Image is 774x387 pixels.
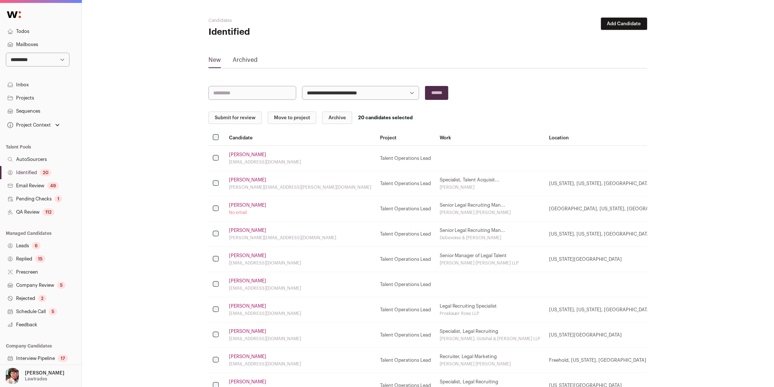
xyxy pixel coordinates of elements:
div: [EMAIL_ADDRESS][DOMAIN_NAME] [229,336,371,342]
button: Move to project [268,112,316,124]
td: Talent Operations Lead [376,221,435,247]
div: [PERSON_NAME][EMAIL_ADDRESS][PERSON_NAME][DOMAIN_NAME] [229,184,371,190]
button: Submit for review [208,112,262,124]
a: [PERSON_NAME] [229,177,266,183]
td: Senior Legal Recruiting Man... [435,196,545,221]
div: 2 [38,295,46,302]
td: [US_STATE], [US_STATE], [GEOGRAPHIC_DATA] [545,297,680,322]
th: Work [435,130,545,146]
td: Talent Operations Lead [376,297,435,322]
a: [PERSON_NAME] [229,228,266,233]
button: Open dropdown [6,120,61,130]
div: [EMAIL_ADDRESS][DOMAIN_NAME] [229,159,371,165]
td: Talent Operations Lead [376,146,435,171]
th: Project [376,130,435,146]
div: 20 [40,169,51,176]
td: Talent Operations Lead [376,247,435,272]
a: [PERSON_NAME] [229,379,266,385]
img: 14759586-medium_jpg [4,368,20,384]
p: [PERSON_NAME] [25,370,64,376]
td: [GEOGRAPHIC_DATA], [US_STATE], [GEOGRAPHIC_DATA] [545,196,680,221]
button: Open dropdown [3,368,66,384]
td: Talent Operations Lead [376,196,435,221]
a: New [208,56,221,67]
div: 17 [58,355,68,362]
a: [PERSON_NAME] [229,253,266,259]
div: 49 [47,182,59,189]
a: [PERSON_NAME] [229,152,266,158]
div: Debevoise & [PERSON_NAME] [440,235,541,241]
a: [PERSON_NAME] [229,354,266,360]
div: [PERSON_NAME] [440,184,541,190]
a: [PERSON_NAME] [229,202,266,208]
td: [US_STATE][GEOGRAPHIC_DATA] [545,247,680,272]
td: Specialist, Talent Acquisit... [435,171,545,196]
a: [PERSON_NAME] [229,328,266,334]
div: 20 candidates selected [358,115,413,121]
img: Wellfound [3,7,25,22]
td: [US_STATE], [US_STATE], [GEOGRAPHIC_DATA] [545,221,680,247]
td: Senior Legal Recruiting Man... [435,221,545,247]
button: Archive [322,112,352,124]
td: Talent Operations Lead [376,322,435,347]
td: [US_STATE][GEOGRAPHIC_DATA] [545,322,680,347]
div: 5 [49,308,57,315]
div: 112 [42,208,55,216]
a: [PERSON_NAME] [229,278,266,284]
div: Project Context [6,122,51,128]
div: 5 [57,282,65,289]
td: Senior Manager of Legal Talent [435,247,545,272]
div: 1 [55,195,62,203]
div: No email [229,210,371,215]
td: Freehold, [US_STATE], [GEOGRAPHIC_DATA] [545,347,680,373]
div: 6 [32,242,41,249]
a: Archived [233,56,258,67]
div: [EMAIL_ADDRESS][DOMAIN_NAME] [229,285,371,291]
td: [US_STATE], [US_STATE], [GEOGRAPHIC_DATA] [545,171,680,196]
td: Talent Operations Lead [376,272,435,297]
th: Location [545,130,680,146]
th: Candidate [225,130,376,146]
td: Legal Recruiting Specialist [435,297,545,322]
div: [PERSON_NAME] [PERSON_NAME] [440,210,541,215]
h1: Identified [208,26,355,38]
td: Specialist, Legal Recruiting [435,322,545,347]
h2: Candidates [208,18,355,23]
a: [PERSON_NAME] [229,303,266,309]
div: [PERSON_NAME], Gotshal & [PERSON_NAME] LLP [440,336,541,342]
div: [PERSON_NAME] [PERSON_NAME] [440,361,541,367]
div: 15 [35,255,45,263]
td: Talent Operations Lead [376,171,435,196]
div: [EMAIL_ADDRESS][DOMAIN_NAME] [229,311,371,316]
div: [PERSON_NAME] [PERSON_NAME] LLP [440,260,541,266]
td: Recruiter, Legal Marketing [435,347,545,373]
div: Proskauer Rose LLP [440,311,541,316]
div: [EMAIL_ADDRESS][DOMAIN_NAME] [229,361,371,367]
div: [PERSON_NAME][EMAIL_ADDRESS][DOMAIN_NAME] [229,235,371,241]
div: [EMAIL_ADDRESS][DOMAIN_NAME] [229,260,371,266]
p: Lawtrades [25,376,47,382]
td: Talent Operations Lead [376,347,435,373]
button: Add Candidate [601,18,647,30]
